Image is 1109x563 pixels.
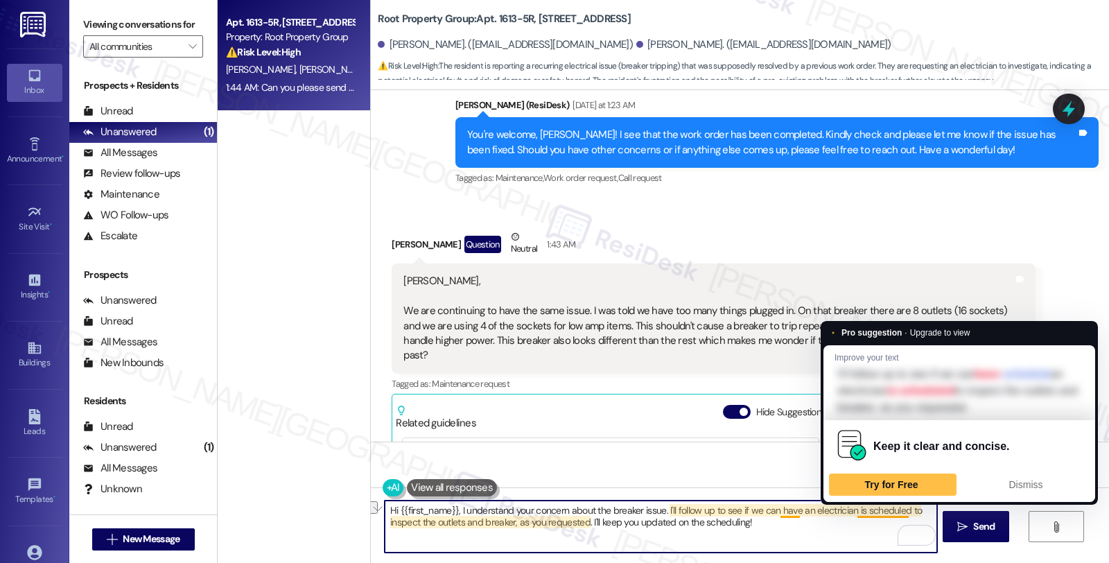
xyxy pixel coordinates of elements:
div: Tagged as: [392,374,1035,394]
a: Templates • [7,473,62,510]
strong: ⚠️ Risk Level: High [378,60,437,71]
div: 1:44 AM: Can you please send an electrician to test the outlets/breaker so the problem can be ide... [226,81,682,94]
span: Send [973,519,995,534]
div: Prospects [69,268,217,282]
a: Leads [7,405,62,442]
div: [PERSON_NAME]. ([EMAIL_ADDRESS][DOMAIN_NAME]) [636,37,891,52]
div: You're welcome, [PERSON_NAME]! I see that the work order has been completed. Kindly check and ple... [467,128,1076,157]
i:  [107,534,117,545]
div: Neutral [508,229,540,259]
span: [PERSON_NAME] [226,63,299,76]
div: Tagged as: [455,168,1099,188]
span: New Message [123,532,180,546]
b: Root Property Group: Apt. 1613-5R, [STREET_ADDRESS] [378,12,631,26]
span: Maintenance request [432,378,509,390]
div: Unanswered [83,293,157,308]
div: Unread [83,104,133,119]
i:  [957,521,968,532]
div: Unanswered [83,125,157,139]
div: Apt. 1613-5R, [STREET_ADDRESS] [226,15,354,30]
div: Review follow-ups [83,166,180,181]
textarea: To enrich screen reader interactions, please activate Accessibility in Grammarly extension settings [385,501,936,553]
img: ResiDesk Logo [20,12,49,37]
div: Unknown [83,482,142,496]
div: Property: Root Property Group [226,30,354,44]
span: Work order request , [543,172,618,184]
a: Site Visit • [7,200,62,238]
a: Insights • [7,268,62,306]
a: Inbox [7,64,62,101]
div: All Messages [83,461,157,476]
label: Hide Suggestions [756,405,826,419]
span: Call request [618,172,662,184]
label: Viewing conversations for [83,14,203,35]
div: New Inbounds [83,356,164,370]
div: Prospects + Residents [69,78,217,93]
div: [PERSON_NAME]. ([EMAIL_ADDRESS][DOMAIN_NAME]) [378,37,633,52]
span: [PERSON_NAME] [299,63,369,76]
button: Send [943,511,1010,542]
span: • [62,152,64,162]
div: [PERSON_NAME] [392,229,1035,263]
span: : The resident is reporting a recurring electrical issue (breaker tripping) that was supposedly r... [378,59,1109,89]
strong: ⚠️ Risk Level: High [226,46,301,58]
div: Related guidelines [396,405,476,431]
div: Residents [69,394,217,408]
span: • [53,492,55,502]
div: All Messages [83,146,157,160]
div: Escalate [83,229,137,243]
div: Maintenance [83,187,159,202]
input: All communities [89,35,181,58]
button: New Message [92,528,195,551]
div: (1) [200,121,218,143]
i:  [189,41,196,52]
i:  [1051,521,1061,532]
div: [PERSON_NAME], We are continuing to have the same issue. I was told we have too many things plugg... [403,274,1013,363]
div: All Messages [83,335,157,349]
span: • [50,220,52,229]
div: Unread [83,419,133,434]
div: (1) [200,437,218,458]
div: 1:43 AM [543,237,575,252]
a: Buildings [7,336,62,374]
div: Question [464,236,501,253]
div: [PERSON_NAME] (ResiDesk) [455,98,1099,117]
span: Maintenance , [496,172,543,184]
div: WO Follow-ups [83,208,168,223]
div: Unanswered [83,440,157,455]
div: Unread [83,314,133,329]
div: [DATE] at 1:23 AM [569,98,635,112]
span: • [48,288,50,297]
